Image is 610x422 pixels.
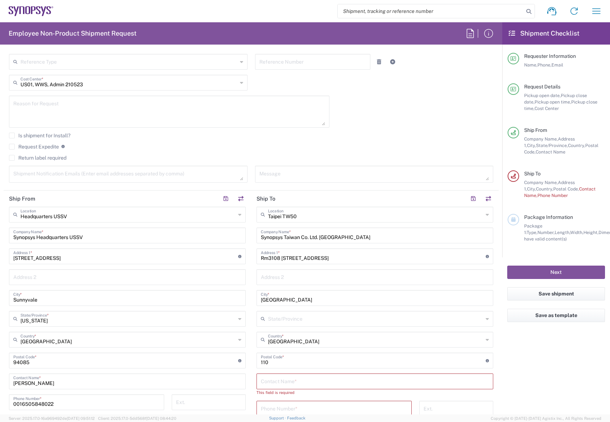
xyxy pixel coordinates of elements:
span: Cost Center [535,106,559,111]
a: Add Reference [388,57,398,67]
label: Is shipment for Install? [9,133,70,138]
span: Company Name, [524,136,558,142]
h2: Ship To [257,195,276,202]
a: Feedback [287,416,305,420]
span: [DATE] 09:51:12 [67,416,95,421]
a: Remove Reference [374,57,384,67]
h2: Employee Non-Product Shipment Request [9,29,137,38]
span: Length, [555,230,570,235]
span: Server: 2025.17.0-16a969492de [9,416,95,421]
span: Number, [537,230,555,235]
span: Country, [568,143,585,148]
span: Package Information [524,214,573,220]
span: Copyright © [DATE]-[DATE] Agistix Inc., All Rights Reserved [491,415,601,422]
span: Height, [583,230,599,235]
input: Shipment, tracking or reference number [338,4,524,18]
span: Phone, [537,62,551,68]
span: City, [527,143,536,148]
span: Requester Information [524,53,576,59]
label: Return label required [9,155,66,161]
span: Width, [570,230,583,235]
span: City, [527,186,536,192]
a: Support [269,416,287,420]
span: Ship From [524,127,547,133]
span: Pickup open date, [524,93,561,98]
span: Name, [524,62,537,68]
span: [DATE] 08:44:20 [146,416,176,421]
span: Pickup open time, [535,99,571,105]
span: Client: 2025.17.0-5dd568f [98,416,176,421]
span: Phone Number [537,193,568,198]
button: Save as template [507,309,605,322]
button: Save shipment [507,287,605,301]
button: Next [507,266,605,279]
span: Company Name, [524,180,558,185]
span: Package 1: [524,223,542,235]
h2: Ship From [9,195,35,202]
label: Request Expedite [9,144,59,150]
div: This field is required [257,389,493,396]
span: Country, [536,186,553,192]
h2: Shipment Checklist [509,29,579,38]
span: State/Province, [536,143,568,148]
span: Request Details [524,84,560,90]
span: Postal Code, [553,186,579,192]
span: Type, [527,230,537,235]
span: Ship To [524,171,541,176]
span: Contact Name [536,149,565,155]
span: Email [551,62,563,68]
